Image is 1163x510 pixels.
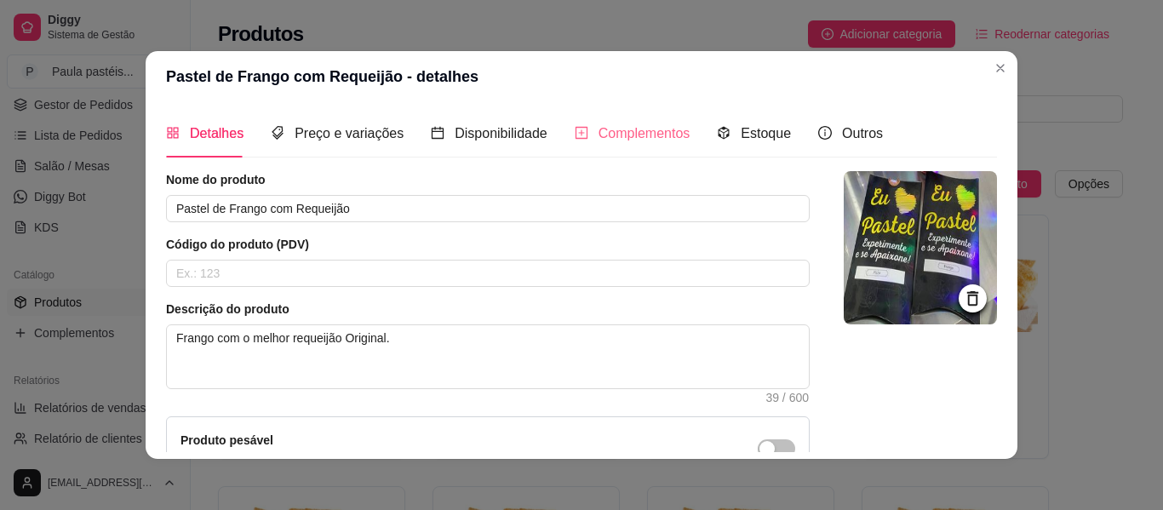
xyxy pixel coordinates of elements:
article: Nome do produto [166,171,810,188]
span: tags [271,126,284,140]
span: info-circle [818,126,832,140]
span: Detalhes [190,126,243,140]
input: Ex.: 123 [166,260,810,287]
header: Pastel de Frango com Requeijão - detalhes [146,51,1017,102]
article: Código do produto (PDV) [166,236,810,253]
textarea: Frango com o melhor requeijão Original. [167,325,809,388]
article: Descrição do produto [166,301,810,318]
span: Outros [842,126,883,140]
span: Estoque [741,126,791,140]
span: Preço e variações [295,126,404,140]
img: logo da loja [844,171,997,324]
span: Complementos [599,126,690,140]
span: appstore [166,126,180,140]
button: Close [987,54,1014,82]
input: Ex.: Hamburguer de costela [166,195,810,222]
label: Produto pesável [180,433,273,447]
span: plus-square [575,126,588,140]
span: calendar [431,126,444,140]
span: code-sandbox [717,126,730,140]
span: Disponibilidade [455,126,547,140]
